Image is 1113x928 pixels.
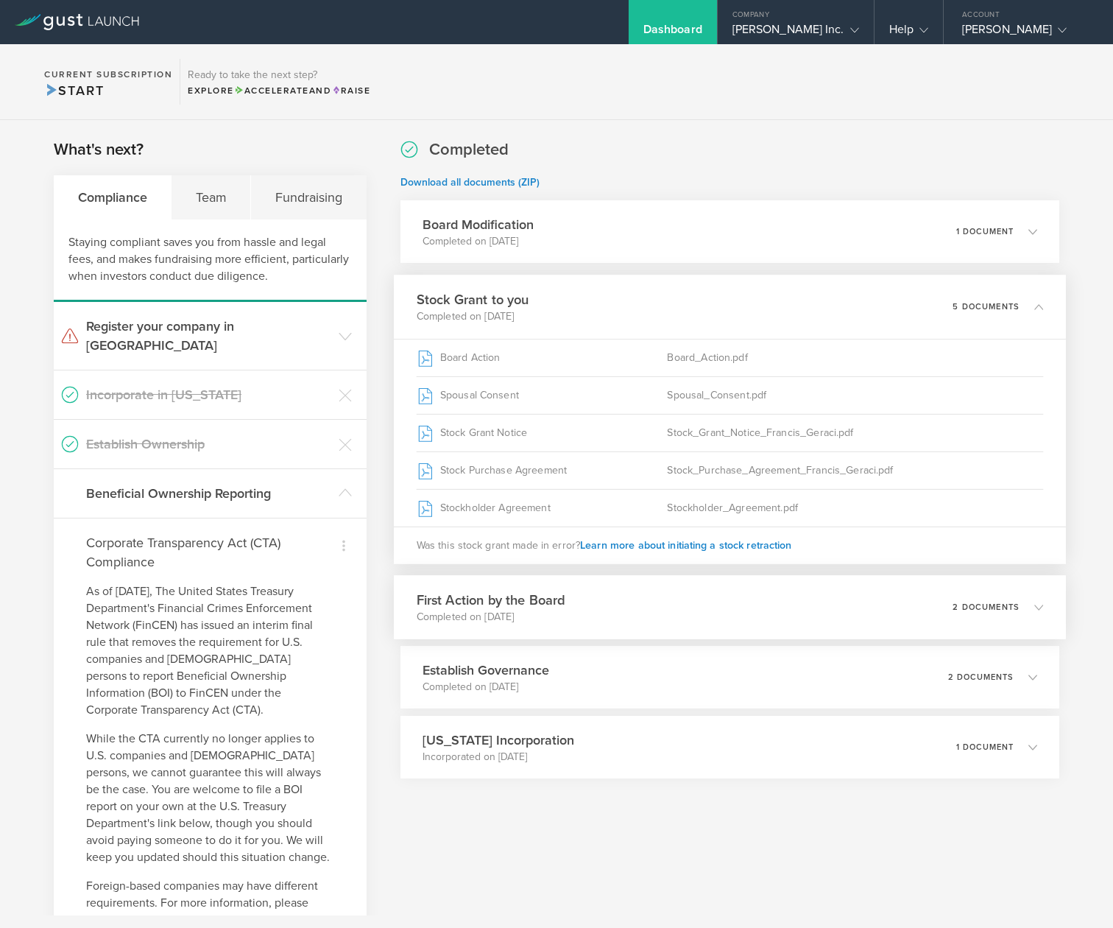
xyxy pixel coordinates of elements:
[416,452,667,489] div: Stock Purchase Agreement
[86,533,334,572] h4: Corporate Transparency Act (CTA) Compliance
[423,661,549,680] h3: Establish Governance
[86,583,334,719] p: As of [DATE], The United States Treasury Department's Financial Crimes Enforcement Network (FinCE...
[416,377,667,414] div: Spousal Consent
[962,22,1087,44] div: [PERSON_NAME]
[953,603,1020,611] p: 2 documents
[180,59,378,105] div: Ready to take the next step?ExploreAccelerateandRaise
[423,680,549,695] p: Completed on [DATE]
[172,175,251,219] div: Team
[416,309,529,324] p: Completed on [DATE]
[667,377,1043,414] div: Spousal_Consent.pdf
[86,317,331,355] h3: Register your company in [GEOGRAPHIC_DATA]
[400,176,540,189] a: Download all documents (ZIP)
[423,750,574,764] p: Incorporated on [DATE]
[423,731,574,750] h3: [US_STATE] Incorporation
[889,22,928,44] div: Help
[234,85,332,96] span: and
[331,85,370,96] span: Raise
[423,234,534,249] p: Completed on [DATE]
[429,139,509,161] h2: Completed
[44,70,172,79] h2: Current Subscription
[416,490,667,527] div: Stockholder Agreement
[234,85,309,96] span: Accelerate
[580,539,792,552] span: Learn more about initiating a stock retraction
[86,385,331,404] h3: Incorporate in [US_STATE]
[948,673,1014,681] p: 2 documents
[956,743,1014,751] p: 1 document
[667,490,1043,527] div: Stockholder_Agreement.pdf
[188,70,370,80] h3: Ready to take the next step?
[394,527,1066,564] div: Was this stock grant made in error?
[416,415,667,451] div: Stock Grant Notice
[953,303,1020,311] p: 5 documents
[54,139,144,161] h2: What's next?
[86,484,331,503] h3: Beneficial Ownership Reporting
[416,289,529,309] h3: Stock Grant to you
[667,415,1043,451] div: Stock_Grant_Notice_Francis_Geraci.pdf
[86,731,334,866] p: While the CTA currently no longer applies to U.S. companies and [DEMOGRAPHIC_DATA] persons, we ca...
[643,22,702,44] div: Dashboard
[86,435,331,454] h3: Establish Ownership
[667,340,1043,376] div: Board_Action.pdf
[423,215,534,234] h3: Board Modification
[54,219,367,302] div: Staying compliant saves you from hassle and legal fees, and makes fundraising more efficient, par...
[416,610,565,625] p: Completed on [DATE]
[44,82,104,99] span: Start
[732,22,859,44] div: [PERSON_NAME] Inc.
[956,228,1014,236] p: 1 document
[416,590,565,610] h3: First Action by the Board
[188,84,370,97] div: Explore
[416,340,667,376] div: Board Action
[251,175,366,219] div: Fundraising
[54,175,172,219] div: Compliance
[667,452,1043,489] div: Stock_Purchase_Agreement_Francis_Geraci.pdf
